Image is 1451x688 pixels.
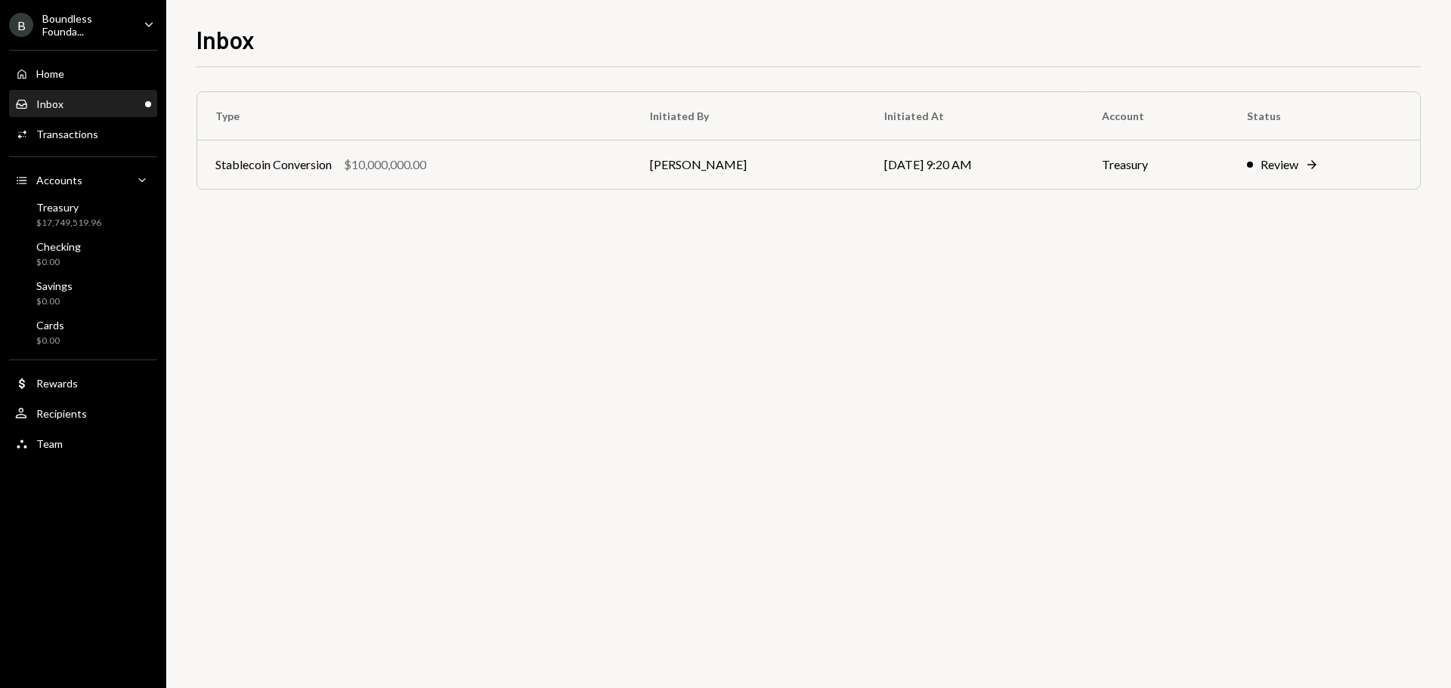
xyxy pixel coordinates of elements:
th: Type [197,92,632,140]
div: $0.00 [36,335,64,347]
a: Accounts [9,166,157,193]
div: B [9,13,33,37]
th: Initiated By [632,92,866,140]
a: Rewards [9,369,157,396]
div: Accounts [36,174,82,187]
div: Inbox [36,97,63,110]
a: Home [9,60,157,87]
div: Team [36,437,63,450]
th: Status [1229,92,1420,140]
div: Rewards [36,377,78,390]
div: Home [36,67,64,80]
div: Savings [36,279,73,292]
div: Recipients [36,407,87,420]
div: Review [1261,156,1298,174]
a: Treasury$17,749,519.96 [9,196,157,233]
a: Recipients [9,400,157,427]
td: [PERSON_NAME] [632,140,866,189]
a: Savings$0.00 [9,275,157,311]
div: Cards [36,319,64,332]
div: $0.00 [36,256,81,269]
div: Boundless Founda... [42,12,131,38]
div: Stablecoin Conversion [215,156,332,174]
div: $17,749,519.96 [36,217,101,230]
div: $10,000,000.00 [344,156,426,174]
h1: Inbox [196,24,255,54]
th: Initiated At [866,92,1084,140]
td: Treasury [1084,140,1229,189]
a: Checking$0.00 [9,236,157,272]
a: Transactions [9,120,157,147]
a: Inbox [9,90,157,117]
div: Transactions [36,128,98,140]
td: [DATE] 9:20 AM [866,140,1084,189]
div: Checking [36,240,81,253]
div: $0.00 [36,295,73,308]
a: Team [9,430,157,457]
a: Cards$0.00 [9,314,157,350]
th: Account [1084,92,1229,140]
div: Treasury [36,201,101,214]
